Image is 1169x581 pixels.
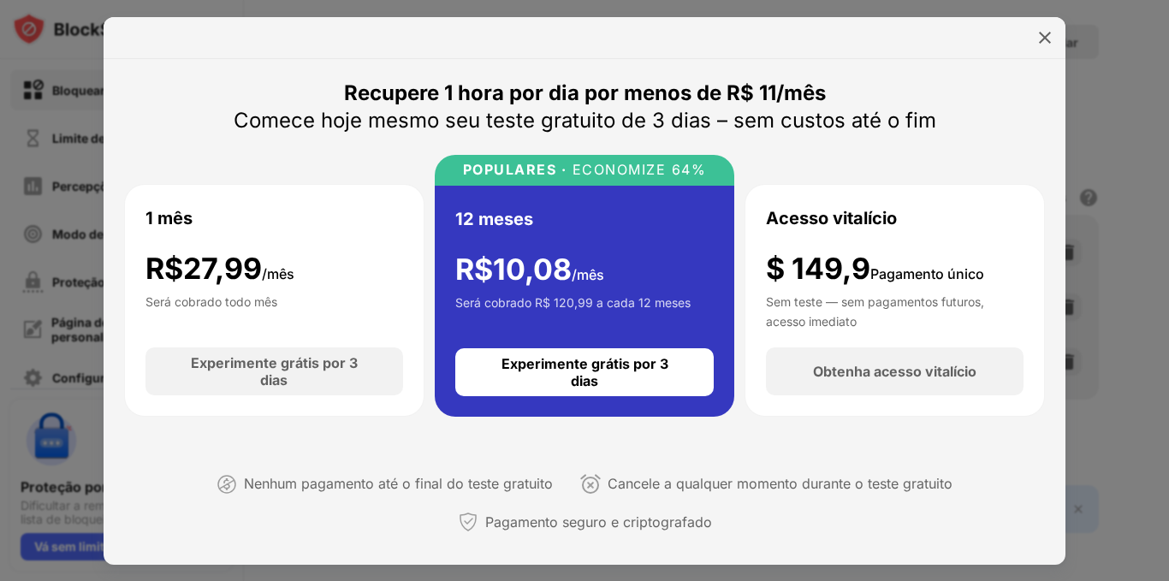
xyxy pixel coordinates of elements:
[463,161,567,178] font: POPULARES ·
[145,294,277,309] font: Será cobrado todo mês
[580,474,601,495] img: cancelar a qualquer momento
[262,265,294,282] font: /mês
[217,474,237,495] img: não pagando
[458,512,478,532] img: pagamento seguro
[191,354,358,388] font: Experimente grátis por 3 dias
[244,475,553,492] font: Nenhum pagamento até o final do teste gratuito
[183,251,262,286] font: 27,99
[573,161,707,178] font: ECONOMIZE 64%
[870,265,984,282] font: Pagamento único
[455,295,691,310] font: Será cobrado R$ 120,99 a cada 12 meses
[572,266,604,283] font: /mês
[455,209,533,229] font: 12 meses
[485,513,712,531] font: Pagamento seguro e criptografado
[608,475,952,492] font: Cancele a qualquer momento durante o teste gratuito
[766,208,897,228] font: Acesso vitalício
[766,294,984,328] font: Sem teste — sem pagamentos futuros, acesso imediato
[234,108,936,133] font: Comece hoje mesmo seu teste gratuito de 3 dias – sem custos até o fim
[455,252,493,287] font: R$
[145,251,183,286] font: R$
[766,251,870,286] font: $ 149,9
[344,80,826,105] font: Recupere 1 hora por dia por menos de R$ 11/mês
[493,252,572,287] font: 10,08
[501,355,668,389] font: Experimente grátis por 3 dias
[813,363,976,380] font: Obtenha acesso vitalício
[145,208,193,228] font: 1 mês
